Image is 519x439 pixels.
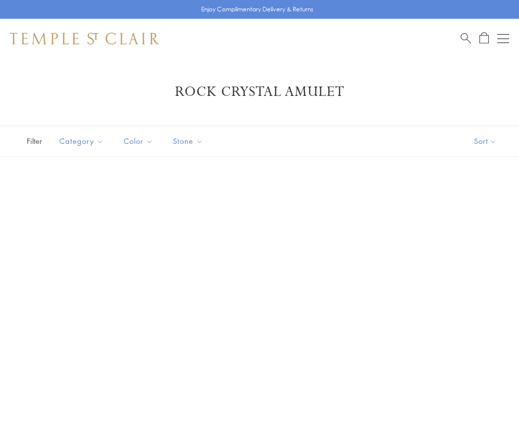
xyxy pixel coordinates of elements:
[25,83,494,101] h1: Rock Crystal Amulet
[166,130,211,152] button: Stone
[54,135,111,147] span: Category
[10,33,159,44] img: Temple St. Clair
[116,130,161,152] button: Color
[201,4,313,14] p: Enjoy Complimentary Delivery & Returns
[452,126,519,156] button: Show sort by
[497,33,509,44] button: Open navigation
[52,130,111,152] button: Category
[479,32,489,44] a: Open Shopping Bag
[168,135,211,147] span: Stone
[119,135,161,147] span: Color
[461,32,471,44] a: Search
